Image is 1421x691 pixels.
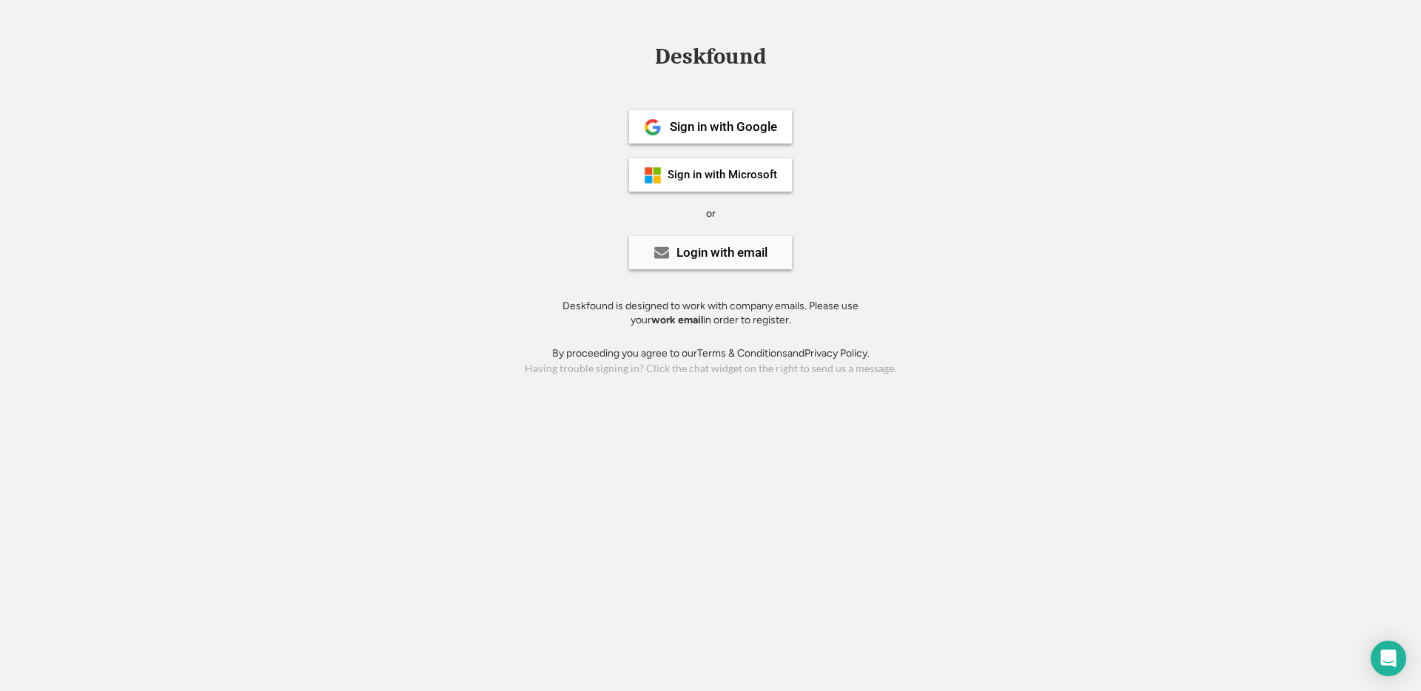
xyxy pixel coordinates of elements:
[644,118,662,136] img: 1024px-Google__G__Logo.svg.png
[1371,641,1406,676] div: Open Intercom Messenger
[804,347,870,360] a: Privacy Policy.
[697,347,787,360] a: Terms & Conditions
[668,169,777,181] div: Sign in with Microsoft
[644,166,662,184] img: ms-symbollockup_mssymbol_19.png
[676,246,767,259] div: Login with email
[544,299,877,328] div: Deskfound is designed to work with company emails. Please use your in order to register.
[648,45,773,68] div: Deskfound
[706,206,716,221] div: or
[552,346,870,361] div: By proceeding you agree to our and
[651,314,703,326] strong: work email
[670,121,777,133] div: Sign in with Google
